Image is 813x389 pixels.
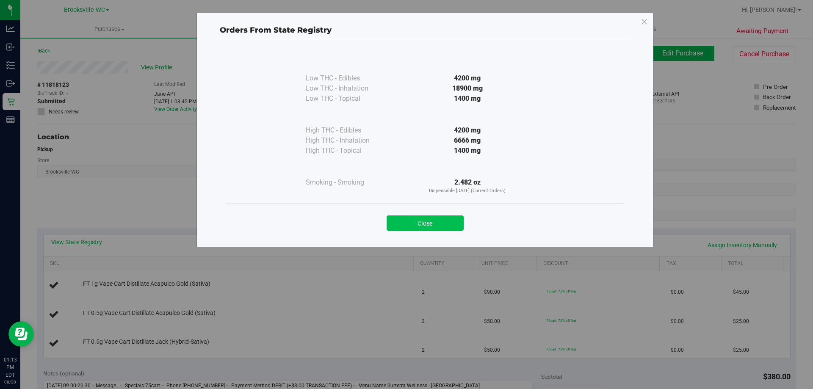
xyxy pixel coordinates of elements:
[306,146,390,156] div: High THC - Topical
[390,125,545,135] div: 4200 mg
[390,146,545,156] div: 1400 mg
[306,94,390,104] div: Low THC - Topical
[220,25,332,35] span: Orders From State Registry
[8,321,34,347] iframe: Resource center
[390,73,545,83] div: 4200 mg
[306,125,390,135] div: High THC - Edibles
[390,83,545,94] div: 18900 mg
[390,135,545,146] div: 6666 mg
[390,94,545,104] div: 1400 mg
[306,83,390,94] div: Low THC - Inhalation
[306,135,390,146] div: High THC - Inhalation
[390,188,545,195] p: Dispensable [DATE] (Current Orders)
[390,177,545,195] div: 2.482 oz
[387,215,464,231] button: Close
[306,73,390,83] div: Low THC - Edibles
[306,177,390,188] div: Smoking - Smoking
